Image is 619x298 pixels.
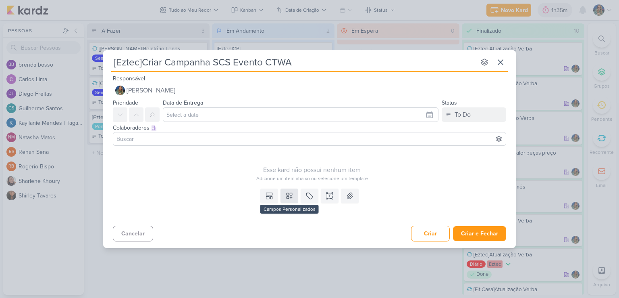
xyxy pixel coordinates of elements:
[113,124,506,132] div: Colaboradores
[113,83,506,98] button: [PERSON_NAME]
[113,175,511,182] div: Adicione um item abaixo ou selecione um template
[111,55,476,69] input: Kard Sem Título
[163,107,438,122] input: Select a date
[455,110,471,120] div: To Do
[113,99,138,106] label: Prioridade
[113,165,511,175] div: Esse kard não possui nenhum item
[453,226,506,241] button: Criar e Fechar
[113,75,145,82] label: Responsável
[115,86,125,95] img: Isabella Gutierres
[411,226,450,241] button: Criar
[260,205,319,214] div: Campos Personalizados
[442,107,506,122] button: To Do
[163,99,203,106] label: Data de Entrega
[113,226,153,241] button: Cancelar
[127,86,175,95] span: [PERSON_NAME]
[442,99,457,106] label: Status
[115,134,504,144] input: Buscar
